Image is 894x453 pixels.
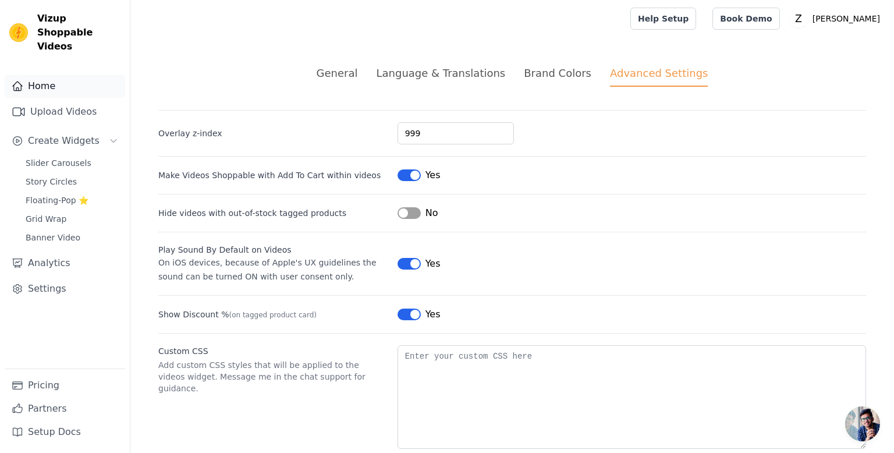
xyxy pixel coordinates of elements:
[26,213,66,225] span: Grid Wrap
[398,168,441,182] button: Yes
[26,176,77,187] span: Story Circles
[229,311,317,319] span: (on tagged product card)
[795,13,802,24] text: Z
[630,8,696,30] a: Help Setup
[398,307,441,321] button: Yes
[158,258,377,281] span: On iOS devices, because of Apple's UX guidelines the sound can be turned ON with user consent only.
[158,244,388,256] div: Play Sound By Default on Videos
[376,65,505,81] div: Language & Translations
[398,206,438,220] button: No
[28,134,100,148] span: Create Widgets
[158,309,388,320] label: Show Discount %
[425,206,438,220] span: No
[425,307,441,321] span: Yes
[158,169,381,181] label: Make Videos Shoppable with Add To Cart within videos
[5,252,125,275] a: Analytics
[19,174,125,190] a: Story Circles
[398,257,441,271] button: Yes
[5,277,125,300] a: Settings
[5,397,125,420] a: Partners
[712,8,779,30] a: Book Demo
[524,65,591,81] div: Brand Colors
[5,420,125,444] a: Setup Docs
[425,168,441,182] span: Yes
[19,211,125,227] a: Grid Wrap
[9,23,28,42] img: Vizup
[610,65,708,87] div: Advanced Settings
[425,257,441,271] span: Yes
[5,100,125,123] a: Upload Videos
[158,359,388,394] p: Add custom CSS styles that will be applied to the videos widget. Message me in the chat support f...
[26,232,80,243] span: Banner Video
[19,192,125,208] a: Floating-Pop ⭐
[26,157,91,169] span: Slider Carousels
[808,8,885,29] p: [PERSON_NAME]
[317,65,358,81] div: General
[789,8,885,29] button: Z [PERSON_NAME]
[158,345,388,357] label: Custom CSS
[5,129,125,153] button: Create Widgets
[845,406,880,441] a: Open de chat
[37,12,120,54] span: Vizup Shoppable Videos
[158,207,388,219] label: Hide videos with out-of-stock tagged products
[26,194,88,206] span: Floating-Pop ⭐
[5,75,125,98] a: Home
[158,128,388,139] label: Overlay z-index
[19,155,125,171] a: Slider Carousels
[5,374,125,397] a: Pricing
[19,229,125,246] a: Banner Video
